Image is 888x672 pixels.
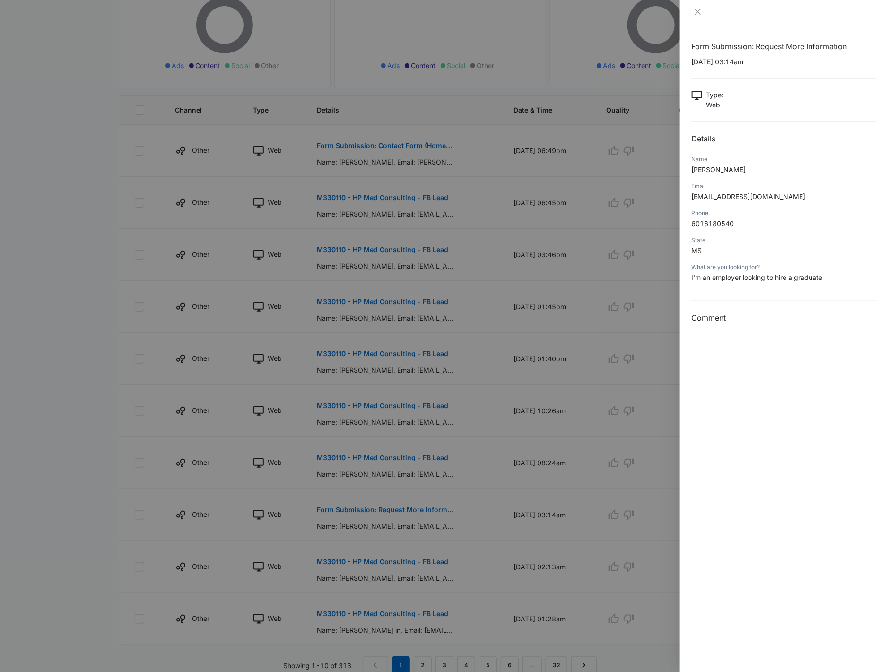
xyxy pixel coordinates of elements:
div: What are you looking for? [691,263,877,271]
h3: Comment [691,312,877,323]
p: [DATE] 03:14am [691,57,877,67]
h2: Details [691,133,877,144]
span: I'm an employer looking to hire a graduate [691,273,822,281]
span: close [694,8,702,16]
div: State [691,236,877,244]
p: Web [706,100,723,110]
h1: Form Submission: Request More Information [691,41,877,52]
span: 6016180540 [691,219,734,227]
p: Type : [706,90,723,100]
div: Email [691,182,877,191]
span: MS [691,246,702,254]
div: Phone [691,209,877,218]
div: Name [691,155,877,164]
span: [EMAIL_ADDRESS][DOMAIN_NAME] [691,192,805,201]
span: [PERSON_NAME] [691,166,746,174]
button: Close [691,8,705,16]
